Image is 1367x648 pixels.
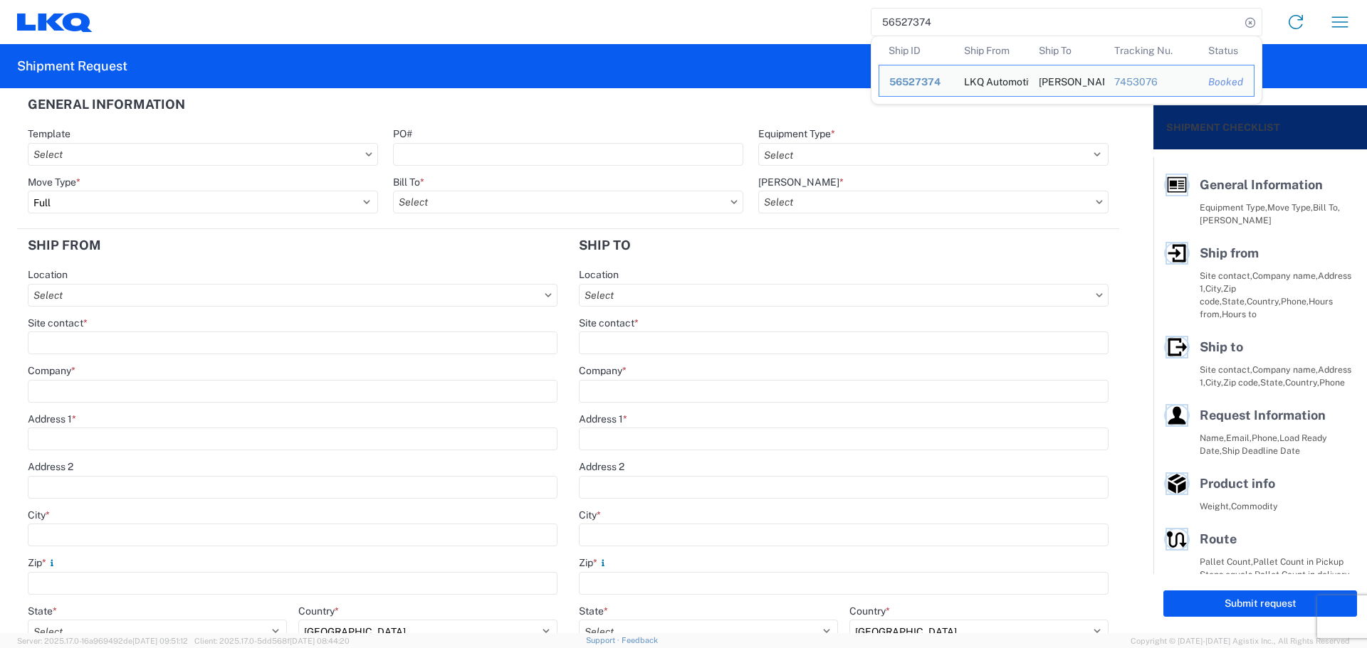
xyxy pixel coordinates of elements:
label: City [579,509,601,521]
span: Request Information [1200,408,1326,423]
label: Address 2 [28,460,73,473]
span: Ship Deadline Date [1222,445,1300,456]
span: Ship from [1200,245,1259,260]
span: Weight, [1200,501,1231,511]
th: Ship ID [879,36,954,65]
label: Address 2 [579,460,624,473]
h2: Ship to [579,238,631,253]
th: Ship To [1029,36,1104,65]
span: Company name, [1252,364,1318,375]
input: Select [28,284,557,307]
input: Select [28,143,378,166]
span: Pallet Count in Pickup Stops equals Pallet Count in delivery stops, [1200,556,1350,593]
span: Commodity [1231,501,1278,511]
span: Route [1200,531,1237,546]
input: Select [393,191,743,213]
span: City, [1205,283,1223,294]
span: Server: 2025.17.0-16a969492de [17,637,188,645]
span: Phone, [1252,432,1279,443]
label: [PERSON_NAME] [758,176,844,188]
a: Support [586,636,622,644]
label: Location [28,268,68,281]
div: Booked [1208,75,1244,88]
span: Phone [1319,377,1345,388]
span: Pallet Count, [1200,556,1253,567]
span: Copyright © [DATE]-[DATE] Agistix Inc., All Rights Reserved [1131,634,1350,647]
th: Status [1198,36,1255,65]
span: Client: 2025.17.0-5dd568f [194,637,350,645]
label: Address 1 [579,413,627,425]
input: Select [758,191,1109,213]
h2: Shipment Checklist [1166,119,1280,136]
span: Zip code, [1223,377,1260,388]
span: Site contact, [1200,364,1252,375]
span: Country, [1285,377,1319,388]
label: Company [579,364,627,377]
table: Search Results [879,36,1262,104]
span: Company name, [1252,270,1318,281]
h2: Shipment Request [17,58,127,75]
label: State [28,605,57,617]
label: Country [298,605,339,617]
label: Template [28,127,70,140]
input: Select [579,284,1109,307]
span: City, [1205,377,1223,388]
label: Equipment Type [758,127,835,140]
label: City [28,509,50,521]
span: Name, [1200,432,1226,443]
span: Bill To, [1313,202,1340,213]
span: [PERSON_NAME] [1200,215,1272,225]
span: Email, [1226,432,1252,443]
span: [DATE] 09:51:12 [132,637,188,645]
label: Zip [28,556,58,569]
span: Equipment Type, [1200,202,1267,213]
label: Address 1 [28,413,76,425]
h2: Ship from [28,238,101,253]
span: [DATE] 08:44:20 [290,637,350,645]
span: Hours to [1222,309,1257,319]
div: LKQ Automotive Core Services [964,65,1020,96]
div: 7453076 [1114,75,1188,88]
label: Company [28,364,75,377]
button: Submit request [1163,590,1357,617]
label: Location [579,268,619,281]
label: Site contact [579,317,639,329]
label: State [579,605,608,617]
label: Bill To [393,176,424,188]
span: Country, [1247,296,1281,307]
div: CARDENAS FORWARDING [1039,65,1094,96]
a: Feedback [622,636,658,644]
div: 56527374 [889,75,944,88]
span: General Information [1200,177,1323,192]
input: Shipment, tracking or reference number [871,9,1240,36]
span: Ship to [1200,339,1243,354]
th: Tracking Nu. [1104,36,1198,65]
label: PO# [393,127,412,140]
label: Zip [579,556,609,569]
span: Product info [1200,476,1275,491]
span: 56527374 [889,76,941,87]
h2: General Information [28,97,185,112]
label: Country [849,605,890,617]
span: State, [1222,296,1247,307]
th: Ship From [954,36,1030,65]
span: Site contact, [1200,270,1252,281]
span: Move Type, [1267,202,1313,213]
label: Move Type [28,176,80,188]
label: Site contact [28,317,88,329]
span: Phone, [1281,296,1309,307]
span: State, [1260,377,1285,388]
